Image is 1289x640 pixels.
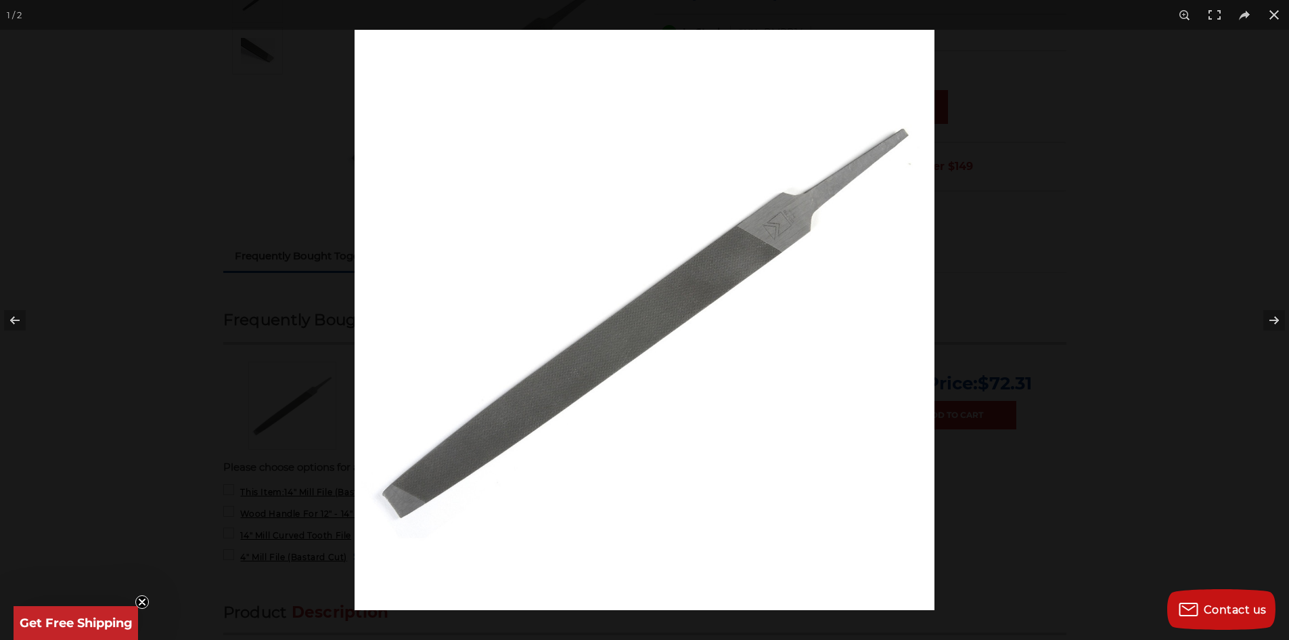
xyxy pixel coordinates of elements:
[20,616,133,631] span: Get Free Shipping
[355,30,934,610] img: Mill_Files_Single_Bastard_Cut__79427.1570197017.jpg
[135,595,149,609] button: Close teaser
[1204,603,1267,616] span: Contact us
[1242,286,1289,354] button: Next (arrow right)
[14,606,138,640] div: Get Free ShippingClose teaser
[1167,589,1275,630] button: Contact us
